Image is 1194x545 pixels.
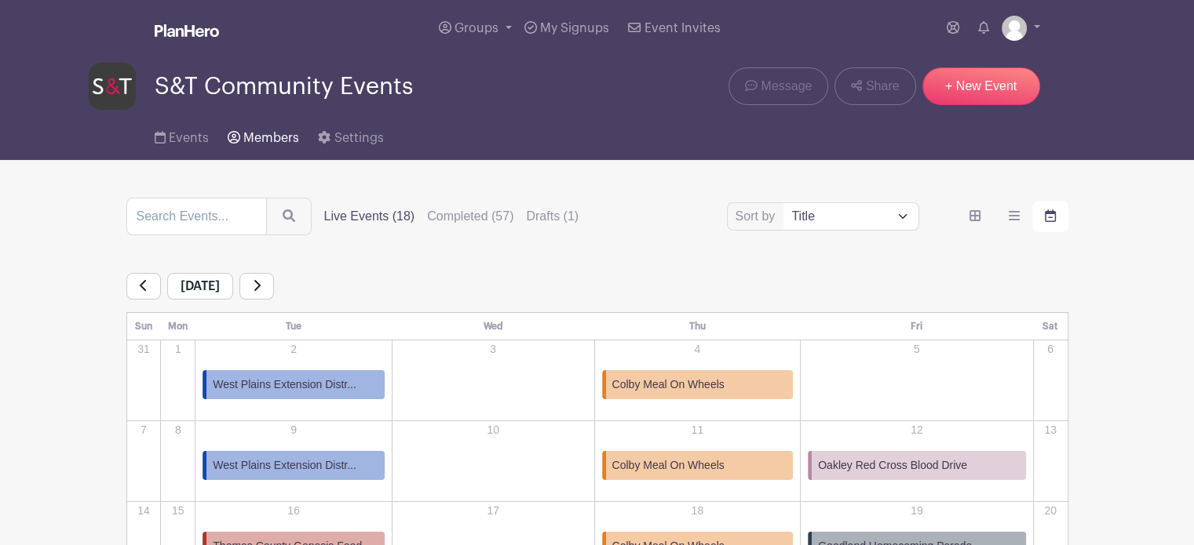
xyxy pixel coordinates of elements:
[540,22,609,35] span: My Signups
[393,503,593,519] p: 17
[243,132,299,144] span: Members
[957,201,1068,232] div: order and view
[155,24,219,37] img: logo_white-6c42ec7e38ccf1d336a20a19083b03d10ae64f83f12c07503d8b9e83406b4c7d.svg
[808,451,1025,480] a: Oakley Red Cross Blood Drive
[155,110,209,160] a: Events
[161,313,195,340] th: Mon
[162,341,194,358] p: 1
[526,207,579,226] label: Drafts (1)
[596,341,800,358] p: 4
[324,207,592,226] div: filters
[203,451,384,480] a: West Plains Extension Distr...
[818,457,967,474] span: Oakley Red Cross Blood Drive
[455,22,498,35] span: Groups
[393,422,593,438] p: 10
[594,313,801,340] th: Thu
[318,110,383,160] a: Settings
[196,422,390,438] p: 9
[612,376,725,393] span: Colby Meal On Wheels
[128,341,160,358] p: 31
[602,451,794,480] a: Colby Meal On Wheels
[612,457,725,474] span: Colby Meal On Wheels
[866,77,900,96] span: Share
[644,22,721,35] span: Event Invites
[195,313,392,340] th: Tue
[1035,341,1067,358] p: 6
[834,67,915,105] a: Share
[126,198,267,235] input: Search Events...
[801,422,1032,438] p: 12
[1035,503,1067,519] p: 20
[801,313,1033,340] th: Fri
[162,422,194,438] p: 8
[596,422,800,438] p: 11
[196,503,390,519] p: 16
[596,503,800,519] p: 18
[155,74,413,100] span: S&T Community Events
[334,132,384,144] span: Settings
[728,67,828,105] a: Message
[213,457,356,474] span: West Plains Extension Distr...
[203,370,384,399] a: West Plains Extension Distr...
[392,313,594,340] th: Wed
[228,110,299,160] a: Members
[427,207,513,226] label: Completed (57)
[922,67,1040,105] a: + New Event
[1035,422,1067,438] p: 13
[128,422,160,438] p: 7
[761,77,812,96] span: Message
[169,132,209,144] span: Events
[89,63,136,110] img: s-and-t-logo-planhero.png
[167,273,233,300] span: [DATE]
[801,341,1032,358] p: 5
[393,341,593,358] p: 3
[1002,16,1027,41] img: default-ce2991bfa6775e67f084385cd625a349d9dcbb7a52a09fb2fda1e96e2d18dcdb.png
[126,313,161,340] th: Sun
[801,503,1032,519] p: 19
[324,207,415,226] label: Live Events (18)
[128,503,160,519] p: 14
[213,376,356,393] span: West Plains Extension Distr...
[196,341,390,358] p: 2
[736,207,780,226] label: Sort by
[162,503,194,519] p: 15
[1033,313,1068,340] th: Sat
[602,370,794,399] a: Colby Meal On Wheels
